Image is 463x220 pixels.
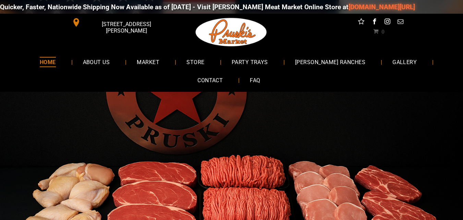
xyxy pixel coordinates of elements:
a: [PERSON_NAME] RANCHES [285,53,376,71]
a: STORE [176,53,215,71]
a: MARKET [126,53,170,71]
a: Social network [357,17,366,28]
a: [STREET_ADDRESS][PERSON_NAME] [67,17,172,28]
img: Pruski-s+Market+HQ+Logo2-259w.png [194,14,268,51]
a: ABOUT US [73,53,120,71]
a: facebook [370,17,379,28]
a: HOME [29,53,66,71]
a: CONTACT [187,71,233,89]
span: [STREET_ADDRESS][PERSON_NAME] [82,17,170,37]
a: email [396,17,405,28]
a: PARTY TRAYS [221,53,278,71]
a: GALLERY [382,53,427,71]
a: FAQ [240,71,270,89]
a: instagram [383,17,392,28]
span: 0 [381,28,384,34]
